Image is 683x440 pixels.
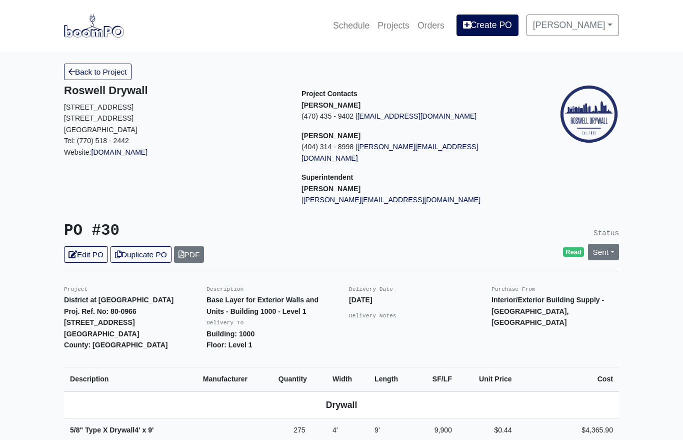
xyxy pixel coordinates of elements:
[301,143,478,162] a: [PERSON_NAME][EMAIL_ADDRESS][DOMAIN_NAME]
[110,246,171,263] a: Duplicate PO
[206,330,254,338] strong: Building: 1000
[301,141,524,164] p: (404) 314 - 8998 |
[588,244,619,260] a: Sent
[301,185,360,193] strong: [PERSON_NAME]
[491,294,619,328] p: Interior/Exterior Building Supply - [GEOGRAPHIC_DATA], [GEOGRAPHIC_DATA]
[303,196,480,204] a: [PERSON_NAME][EMAIL_ADDRESS][DOMAIN_NAME]
[491,286,535,292] small: Purchase From
[456,15,518,36] a: Create PO
[368,367,416,391] th: Length
[349,286,393,292] small: Delivery Date
[301,194,524,206] p: |
[64,330,139,338] strong: [GEOGRAPHIC_DATA]
[64,296,173,304] strong: District at [GEOGRAPHIC_DATA]
[357,112,477,120] a: [EMAIL_ADDRESS][DOMAIN_NAME]
[148,426,153,434] span: 9'
[593,229,619,237] small: Status
[332,426,338,434] span: 4'
[174,246,204,263] a: PDF
[206,341,252,349] strong: Floor: Level 1
[329,15,373,37] a: Schedule
[301,101,360,109] strong: [PERSON_NAME]
[326,367,368,391] th: Width
[64,102,286,113] p: [STREET_ADDRESS]
[64,135,286,147] p: Tel: (770) 518 - 2442
[301,173,353,181] span: Superintendent
[326,400,357,410] b: Drywall
[91,148,148,156] a: [DOMAIN_NAME]
[64,318,135,326] strong: [STREET_ADDRESS]
[64,222,334,240] h3: PO #30
[413,15,448,37] a: Orders
[374,426,380,434] span: 9'
[197,367,272,391] th: Manufacturer
[301,90,357,98] span: Project Contacts
[64,367,197,391] th: Description
[349,296,372,304] strong: [DATE]
[64,124,286,136] p: [GEOGRAPHIC_DATA]
[301,132,360,140] strong: [PERSON_NAME]
[206,296,318,315] strong: Base Layer for Exterior Walls and Units - Building 1000 - Level 1
[64,246,108,263] a: Edit PO
[64,307,136,315] strong: Proj. Ref. No: 80-0966
[64,84,286,97] h5: Roswell Drywall
[206,286,243,292] small: Description
[64,286,87,292] small: Project
[64,341,168,349] strong: County: [GEOGRAPHIC_DATA]
[526,15,619,36] a: [PERSON_NAME]
[349,313,396,319] small: Delivery Notes
[373,15,413,37] a: Projects
[64,14,124,37] img: boomPO
[142,426,146,434] span: x
[134,426,140,434] span: 4'
[301,111,524,122] p: (470) 435 - 9402 |
[64,84,286,158] div: Website:
[272,367,326,391] th: Quantity
[64,64,131,80] a: Back to Project
[416,367,458,391] th: SF/LF
[458,367,518,391] th: Unit Price
[518,367,619,391] th: Cost
[70,426,153,434] strong: 5/8" Type X Drywall
[563,247,584,257] span: Read
[206,320,243,326] small: Delivery To
[64,113,286,124] p: [STREET_ADDRESS]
